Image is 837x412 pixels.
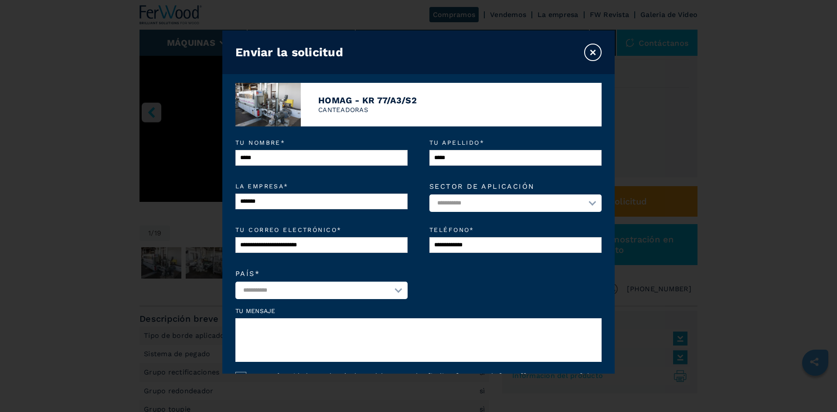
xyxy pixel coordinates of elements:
[235,45,343,59] h3: Enviar la solicitud
[429,140,602,146] em: Tu apellido
[235,140,408,146] em: Tu nombre
[235,183,408,189] em: La empresa
[235,270,408,277] label: País
[235,150,408,166] input: Tu nombre*
[429,227,602,233] em: Teléfono
[235,227,408,233] em: Tu correo electrónico
[429,150,602,166] input: Tu apellido*
[584,44,602,61] button: ×
[235,194,408,209] input: La empresa*
[318,106,417,115] p: CANTEADORAS
[318,95,417,106] h4: HOMAG - KR 77/A3/S2
[429,237,602,253] input: Teléfono*
[429,183,602,190] label: Sector de aplicación
[235,237,408,253] input: Tu correo electrónico*
[235,83,301,126] img: image
[235,308,602,314] label: Tu mensaje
